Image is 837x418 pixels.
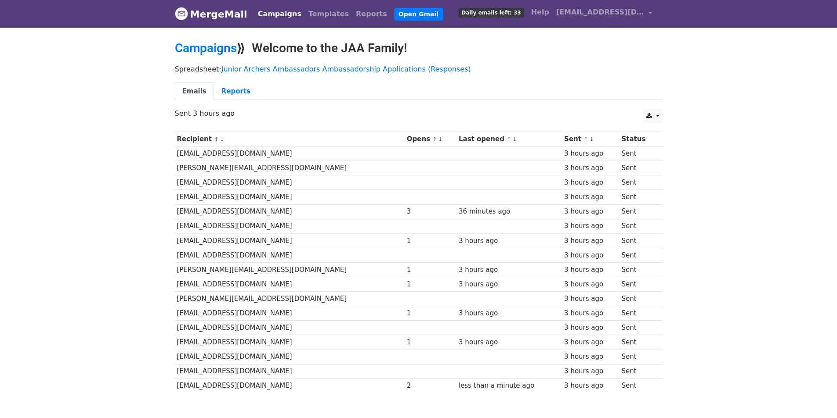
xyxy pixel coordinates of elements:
div: 3 hours ago [564,236,617,246]
a: ↓ [589,136,594,143]
div: 3 hours ago [564,323,617,333]
div: 3 hours ago [564,207,617,217]
th: Opens [405,132,457,146]
a: Campaigns [175,41,237,55]
a: Junior Archers Ambassadors Ambassadorship Applications (Responses) [221,65,471,73]
td: Sent [620,350,657,364]
td: Sent [620,277,657,292]
td: Sent [620,321,657,335]
td: Sent [620,146,657,161]
td: [EMAIL_ADDRESS][DOMAIN_NAME] [175,233,405,248]
div: 3 hours ago [564,250,617,261]
td: [EMAIL_ADDRESS][DOMAIN_NAME] [175,204,405,219]
th: Recipient [175,132,405,146]
td: Sent [620,364,657,379]
div: less than a minute ago [459,381,560,391]
div: 3 hours ago [459,308,560,318]
div: 3 hours ago [564,366,617,376]
td: Sent [620,219,657,233]
h2: ⟫ Welcome to the JAA Family! [175,41,663,56]
a: ↑ [432,136,437,143]
div: 3 hours ago [564,163,617,173]
td: Sent [620,190,657,204]
td: Sent [620,306,657,321]
td: Sent [620,262,657,277]
a: Open Gmail [394,8,443,21]
td: [EMAIL_ADDRESS][DOMAIN_NAME] [175,364,405,379]
p: Sent 3 hours ago [175,109,663,118]
div: 3 hours ago [564,265,617,275]
div: 3 hours ago [564,381,617,391]
a: ↓ [220,136,225,143]
td: Sent [620,204,657,219]
span: Daily emails left: 33 [458,8,524,18]
div: 3 hours ago [459,265,560,275]
td: [EMAIL_ADDRESS][DOMAIN_NAME] [175,190,405,204]
td: Sent [620,175,657,190]
td: [PERSON_NAME][EMAIL_ADDRESS][DOMAIN_NAME] [175,161,405,175]
td: [EMAIL_ADDRESS][DOMAIN_NAME] [175,277,405,292]
div: 3 hours ago [564,192,617,202]
td: Sent [620,335,657,350]
div: 3 hours ago [564,149,617,159]
a: MergeMail [175,5,247,23]
td: [EMAIL_ADDRESS][DOMAIN_NAME] [175,175,405,190]
td: [EMAIL_ADDRESS][DOMAIN_NAME] [175,248,405,262]
div: 3 hours ago [564,178,617,188]
td: [PERSON_NAME][EMAIL_ADDRESS][DOMAIN_NAME] [175,262,405,277]
a: Reports [214,82,258,100]
a: [EMAIL_ADDRESS][DOMAIN_NAME] [553,4,656,24]
td: Sent [620,292,657,306]
div: 3 hours ago [459,236,560,246]
a: ↑ [507,136,511,143]
td: [EMAIL_ADDRESS][DOMAIN_NAME] [175,335,405,350]
img: MergeMail logo [175,7,188,20]
div: 36 minutes ago [459,207,560,217]
td: [PERSON_NAME][EMAIL_ADDRESS][DOMAIN_NAME] [175,292,405,306]
a: Reports [352,5,391,23]
a: Help [528,4,553,21]
div: 1 [407,236,455,246]
div: 1 [407,308,455,318]
a: Emails [175,82,214,100]
td: [EMAIL_ADDRESS][DOMAIN_NAME] [175,306,405,321]
div: 3 [407,207,455,217]
div: 3 hours ago [564,308,617,318]
div: 3 hours ago [564,337,617,347]
td: [EMAIL_ADDRESS][DOMAIN_NAME] [175,379,405,393]
span: [EMAIL_ADDRESS][DOMAIN_NAME] [556,7,644,18]
div: 3 hours ago [564,221,617,231]
th: Last opened [457,132,562,146]
a: Templates [305,5,352,23]
td: [EMAIL_ADDRESS][DOMAIN_NAME] [175,219,405,233]
td: Sent [620,233,657,248]
div: 3 hours ago [459,279,560,289]
div: 2 [407,381,455,391]
div: 3 hours ago [459,337,560,347]
div: 3 hours ago [564,352,617,362]
a: ↓ [438,136,443,143]
td: [EMAIL_ADDRESS][DOMAIN_NAME] [175,350,405,364]
td: [EMAIL_ADDRESS][DOMAIN_NAME] [175,146,405,161]
td: [EMAIL_ADDRESS][DOMAIN_NAME] [175,321,405,335]
a: Daily emails left: 33 [455,4,527,21]
a: ↓ [512,136,517,143]
div: 3 hours ago [564,294,617,304]
div: 3 hours ago [564,279,617,289]
th: Status [620,132,657,146]
a: ↑ [583,136,588,143]
a: ↑ [214,136,219,143]
td: Sent [620,379,657,393]
p: Spreadsheet: [175,64,663,74]
div: 1 [407,337,455,347]
td: Sent [620,161,657,175]
th: Sent [562,132,619,146]
a: Campaigns [254,5,305,23]
td: Sent [620,248,657,262]
div: 1 [407,279,455,289]
div: 1 [407,265,455,275]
